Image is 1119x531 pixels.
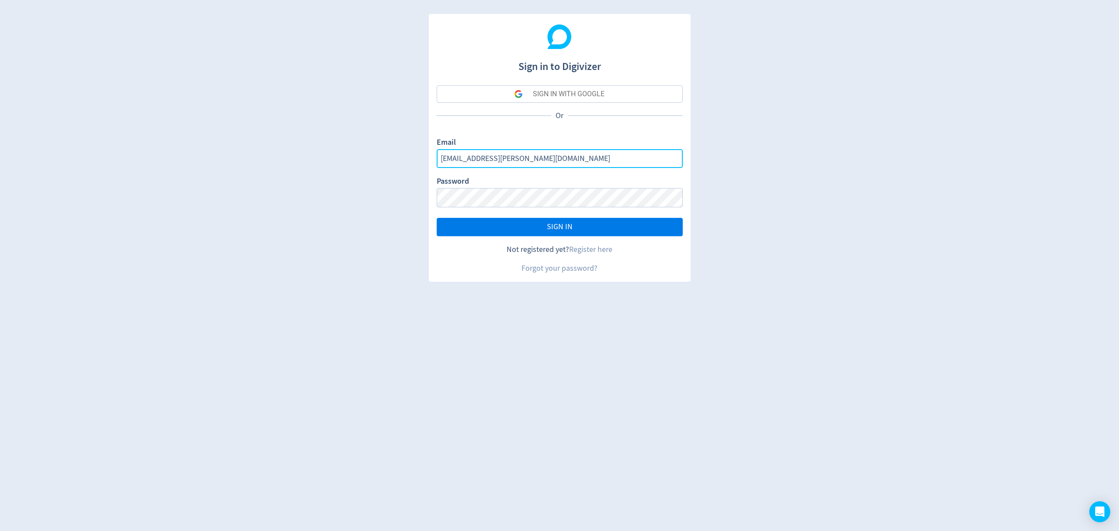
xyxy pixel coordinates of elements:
[437,137,456,149] label: Email
[547,223,573,231] span: SIGN IN
[547,24,572,49] img: Digivizer Logo
[437,85,683,103] button: SIGN IN WITH GOOGLE
[521,263,598,273] a: Forgot your password?
[437,244,683,255] div: Not registered yet?
[1089,501,1110,522] div: Open Intercom Messenger
[437,176,469,188] label: Password
[437,52,683,74] h1: Sign in to Digivizer
[551,110,568,121] p: Or
[533,85,605,103] div: SIGN IN WITH GOOGLE
[569,245,612,255] a: Register here
[437,218,683,236] button: SIGN IN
